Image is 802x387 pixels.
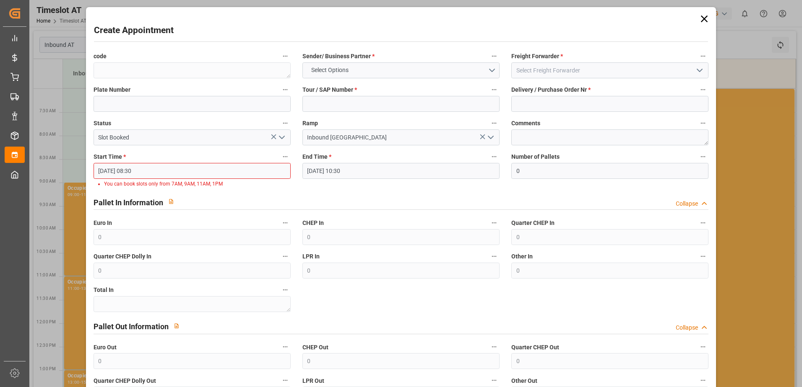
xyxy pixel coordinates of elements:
span: Plate Number [94,85,130,94]
button: open menu [302,62,500,78]
span: Total In [94,286,114,294]
h2: Pallet Out Information [94,321,169,332]
span: LPR Out [302,377,324,385]
span: LPR In [302,252,320,261]
button: Status [280,118,291,129]
span: Freight Forwarder [511,52,563,61]
span: Euro Out [94,343,117,352]
span: code [94,52,107,61]
span: End Time [302,152,331,161]
li: You can book slots only from 7AM, 9AM, 11AM, 1PM [104,180,284,188]
button: Quarter CHEP Out [698,341,708,352]
span: Delivery / Purchase Order Nr [511,85,591,94]
button: Start Time * [280,151,291,162]
input: DD.MM.YYYY HH:MM [302,163,500,179]
button: Quarter CHEP In [698,217,708,228]
button: End Time * [489,151,500,162]
button: Ramp [489,118,500,129]
div: Collapse [676,199,698,208]
span: CHEP In [302,219,324,227]
input: Select Freight Forwarder [511,62,708,78]
button: open menu [275,131,287,144]
span: Other In [511,252,533,261]
span: Select Options [307,66,353,75]
h2: Pallet In Information [94,197,163,208]
button: View description [169,318,185,334]
button: Plate Number [280,84,291,95]
span: CHEP Out [302,343,328,352]
button: code [280,51,291,62]
button: Quarter CHEP Dolly Out [280,375,291,386]
button: Other Out [698,375,708,386]
span: Status [94,119,111,128]
button: open menu [484,131,497,144]
button: LPR In [489,251,500,262]
h2: Create Appointment [94,24,174,37]
button: Quarter CHEP Dolly In [280,251,291,262]
button: Delivery / Purchase Order Nr * [698,84,708,95]
span: Comments [511,119,540,128]
span: Tour / SAP Number [302,85,357,94]
button: CHEP Out [489,341,500,352]
button: Euro In [280,217,291,228]
button: Number of Pallets [698,151,708,162]
span: Other Out [511,377,537,385]
button: LPR Out [489,375,500,386]
span: Quarter CHEP Dolly Out [94,377,156,385]
span: Quarter CHEP In [511,219,555,227]
button: Tour / SAP Number * [489,84,500,95]
button: open menu [693,64,706,77]
span: Number of Pallets [511,152,560,161]
button: Sender/ Business Partner * [489,51,500,62]
button: View description [163,193,179,209]
button: Freight Forwarder * [698,51,708,62]
span: Quarter CHEP Out [511,343,559,352]
button: Euro Out [280,341,291,352]
button: Total In [280,284,291,295]
div: Collapse [676,323,698,332]
button: Other In [698,251,708,262]
button: CHEP In [489,217,500,228]
span: Euro In [94,219,112,227]
span: Sender/ Business Partner [302,52,375,61]
input: Type to search/select [94,129,291,145]
span: Start Time [94,152,126,161]
input: Type to search/select [302,129,500,145]
input: DD.MM.YYYY HH:MM [94,163,291,179]
span: Quarter CHEP Dolly In [94,252,151,261]
span: Ramp [302,119,318,128]
button: Comments [698,118,708,129]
